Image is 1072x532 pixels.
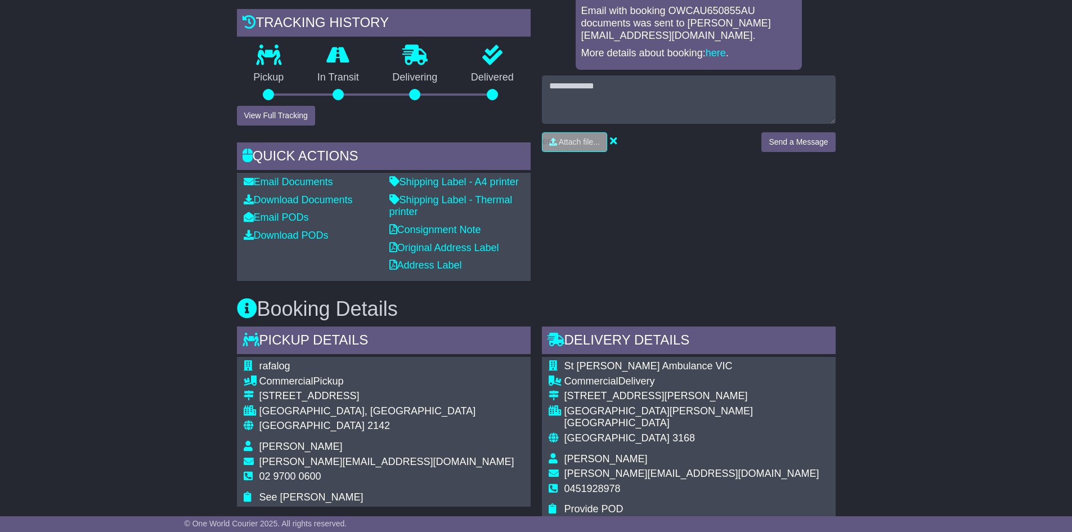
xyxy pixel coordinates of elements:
span: 2142 [367,420,390,431]
a: Email PODs [244,212,309,223]
span: [PERSON_NAME] [564,453,648,464]
span: Commercial [259,375,313,387]
span: [PERSON_NAME] [259,441,343,452]
span: © One World Courier 2025. All rights reserved. [185,519,347,528]
a: Shipping Label - Thermal printer [389,194,513,218]
button: View Full Tracking [237,106,315,126]
p: In Transit [300,71,376,84]
div: [GEOGRAPHIC_DATA], [GEOGRAPHIC_DATA] [259,405,514,418]
div: [GEOGRAPHIC_DATA][PERSON_NAME][GEOGRAPHIC_DATA] [564,405,829,430]
div: Tracking history [237,9,531,39]
a: Address Label [389,260,462,271]
span: rafalog [259,360,290,372]
a: Shipping Label - A4 printer [389,176,519,187]
p: Email with booking OWCAU650855AU documents was sent to [PERSON_NAME][EMAIL_ADDRESS][DOMAIN_NAME]. [581,5,796,42]
span: 0451928978 [564,483,621,494]
div: Quick Actions [237,142,531,173]
p: Delivering [376,71,455,84]
div: Delivery Details [542,327,836,357]
a: Email Documents [244,176,333,187]
span: [PERSON_NAME][EMAIL_ADDRESS][DOMAIN_NAME] [259,456,514,467]
div: [STREET_ADDRESS] [259,390,514,403]
div: Delivery [564,375,829,388]
p: Delivered [454,71,531,84]
h3: Booking Details [237,298,836,320]
a: here [706,47,726,59]
span: [GEOGRAPHIC_DATA] [259,420,365,431]
button: Send a Message [761,132,835,152]
p: Pickup [237,71,301,84]
span: 3168 [672,432,695,444]
a: Download Documents [244,194,353,205]
p: More details about booking: . [581,47,796,60]
div: [STREET_ADDRESS][PERSON_NAME] [564,390,829,403]
span: Commercial [564,375,618,387]
span: See [PERSON_NAME] [259,491,364,503]
a: Original Address Label [389,242,499,253]
span: Provide POD [564,503,624,515]
a: Download PODs [244,230,329,241]
span: 02 9700 0600 [259,471,321,482]
span: St [PERSON_NAME] Ambulance VIC [564,360,733,372]
div: Pickup [259,375,514,388]
span: [GEOGRAPHIC_DATA] [564,432,670,444]
a: Consignment Note [389,224,481,235]
div: Pickup Details [237,327,531,357]
span: [PERSON_NAME][EMAIL_ADDRESS][DOMAIN_NAME] [564,468,819,479]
